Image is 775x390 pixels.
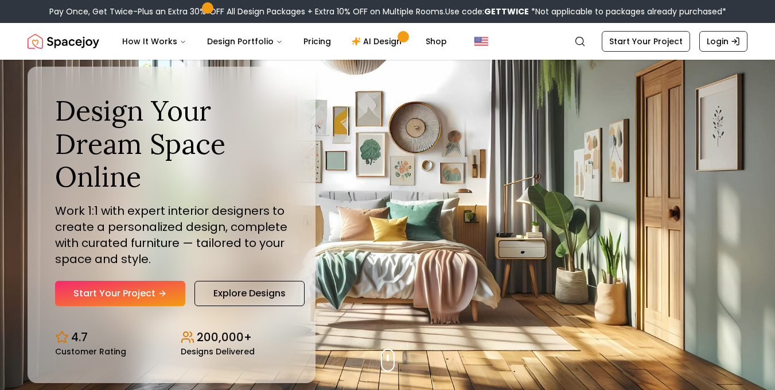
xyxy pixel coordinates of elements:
small: Customer Rating [55,347,126,356]
button: Design Portfolio [198,30,292,53]
a: Start Your Project [602,31,690,52]
button: How It Works [113,30,196,53]
div: Pay Once, Get Twice-Plus an Extra 30% OFF All Design Packages + Extra 10% OFF on Multiple Rooms. [49,6,726,17]
a: Explore Designs [194,281,305,306]
div: Design stats [55,320,288,356]
img: United States [474,34,488,48]
p: 4.7 [71,329,88,345]
a: AI Design [342,30,414,53]
small: Designs Delivered [181,347,255,356]
a: Pricing [294,30,340,53]
h1: Design Your Dream Space Online [55,94,288,194]
a: Login [699,31,747,52]
span: Use code: [445,6,529,17]
nav: Global [28,23,747,60]
nav: Main [113,30,456,53]
a: Shop [416,30,456,53]
b: GETTWICE [484,6,529,17]
a: Start Your Project [55,281,185,306]
span: *Not applicable to packages already purchased* [529,6,726,17]
p: Work 1:1 with expert interior designers to create a personalized design, complete with curated fu... [55,203,288,267]
p: 200,000+ [197,329,252,345]
a: Spacejoy [28,30,99,53]
img: Spacejoy Logo [28,30,99,53]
